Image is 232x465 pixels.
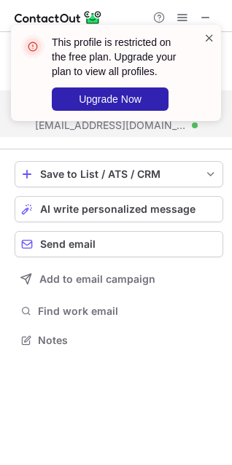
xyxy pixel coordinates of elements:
[79,93,142,105] span: Upgrade Now
[21,35,45,58] img: error
[15,161,223,187] button: save-profile-one-click
[15,231,223,257] button: Send email
[40,203,196,215] span: AI write personalized message
[40,238,96,250] span: Send email
[15,266,223,292] button: Add to email campaign
[38,305,217,318] span: Find work email
[15,301,223,321] button: Find work email
[52,87,169,111] button: Upgrade Now
[52,35,186,79] header: This profile is restricted on the free plan. Upgrade your plan to view all profiles.
[38,334,217,347] span: Notes
[15,9,102,26] img: ContactOut v5.3.10
[15,330,223,351] button: Notes
[15,196,223,222] button: AI write personalized message
[40,168,198,180] div: Save to List / ATS / CRM
[39,273,155,285] span: Add to email campaign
